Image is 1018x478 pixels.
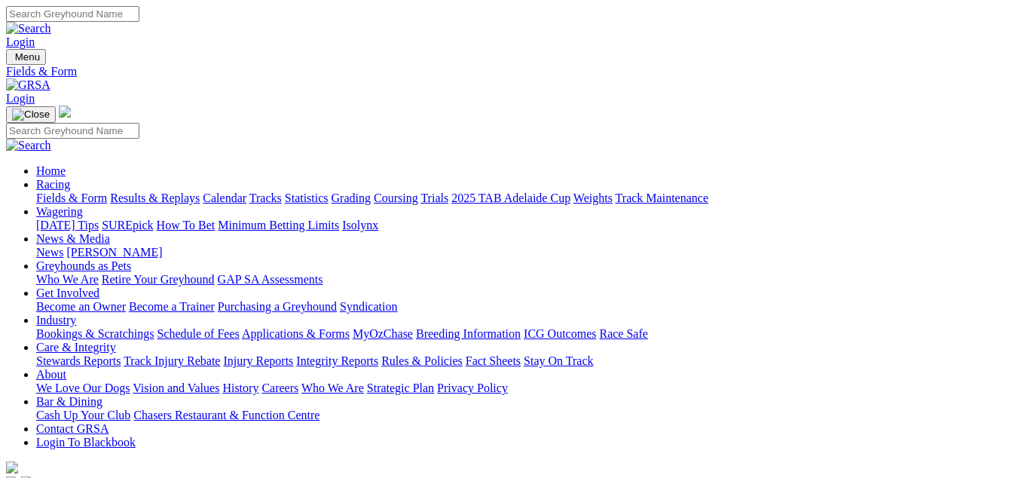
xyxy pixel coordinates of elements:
a: Schedule of Fees [157,327,239,340]
a: News [36,246,63,259]
a: Become an Owner [36,300,126,313]
a: News & Media [36,232,110,245]
a: Race Safe [599,327,647,340]
img: logo-grsa-white.png [59,106,71,118]
a: Grading [332,192,371,204]
div: Greyhounds as Pets [36,273,1012,286]
a: Purchasing a Greyhound [218,300,337,313]
a: ICG Outcomes [524,327,596,340]
a: Racing [36,178,70,191]
a: History [222,381,258,394]
a: Login [6,35,35,48]
a: Cash Up Your Club [36,409,130,421]
a: About [36,368,66,381]
input: Search [6,6,139,22]
div: Care & Integrity [36,354,1012,368]
div: News & Media [36,246,1012,259]
a: SUREpick [102,219,153,231]
a: Minimum Betting Limits [218,219,339,231]
a: Stewards Reports [36,354,121,367]
a: Bar & Dining [36,395,102,408]
a: Track Injury Rebate [124,354,220,367]
a: Calendar [203,192,246,204]
a: Get Involved [36,286,99,299]
a: Chasers Restaurant & Function Centre [133,409,319,421]
a: Privacy Policy [437,381,508,394]
a: Who We Are [301,381,364,394]
div: Get Involved [36,300,1012,314]
a: Statistics [285,192,329,204]
div: About [36,381,1012,395]
a: Applications & Forms [242,327,350,340]
a: Trials [420,192,448,204]
a: Track Maintenance [616,192,708,204]
div: Racing [36,192,1012,205]
button: Toggle navigation [6,49,46,65]
a: 2025 TAB Adelaide Cup [451,192,570,204]
a: Greyhounds as Pets [36,259,131,272]
a: Integrity Reports [296,354,378,367]
img: logo-grsa-white.png [6,461,18,473]
a: Login [6,92,35,105]
a: Fields & Form [6,65,1012,78]
img: Search [6,139,51,152]
a: Retire Your Greyhound [102,273,215,286]
a: Isolynx [342,219,378,231]
div: Bar & Dining [36,409,1012,422]
a: Rules & Policies [381,354,463,367]
a: [DATE] Tips [36,219,99,231]
img: Search [6,22,51,35]
button: Toggle navigation [6,106,56,123]
a: Become a Trainer [129,300,215,313]
a: [PERSON_NAME] [66,246,162,259]
span: Menu [15,51,40,63]
a: Login To Blackbook [36,436,136,449]
a: How To Bet [157,219,216,231]
a: Breeding Information [416,327,521,340]
a: Strategic Plan [367,381,434,394]
a: Wagering [36,205,83,218]
a: Stay On Track [524,354,593,367]
img: GRSA [6,78,50,92]
a: Home [36,164,66,177]
div: Wagering [36,219,1012,232]
a: Injury Reports [223,354,293,367]
a: Syndication [340,300,397,313]
a: Careers [261,381,298,394]
a: MyOzChase [353,327,413,340]
a: Bookings & Scratchings [36,327,154,340]
a: Vision and Values [133,381,219,394]
a: We Love Our Dogs [36,381,130,394]
a: Weights [573,192,613,204]
a: GAP SA Assessments [218,273,323,286]
a: Fact Sheets [466,354,521,367]
a: Coursing [374,192,418,204]
a: Care & Integrity [36,341,116,354]
a: Fields & Form [36,192,107,204]
a: Tracks [249,192,282,204]
a: Industry [36,314,76,326]
a: Results & Replays [110,192,200,204]
img: Close [12,109,50,121]
div: Industry [36,327,1012,341]
input: Search [6,123,139,139]
a: Contact GRSA [36,422,109,435]
a: Who We Are [36,273,99,286]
